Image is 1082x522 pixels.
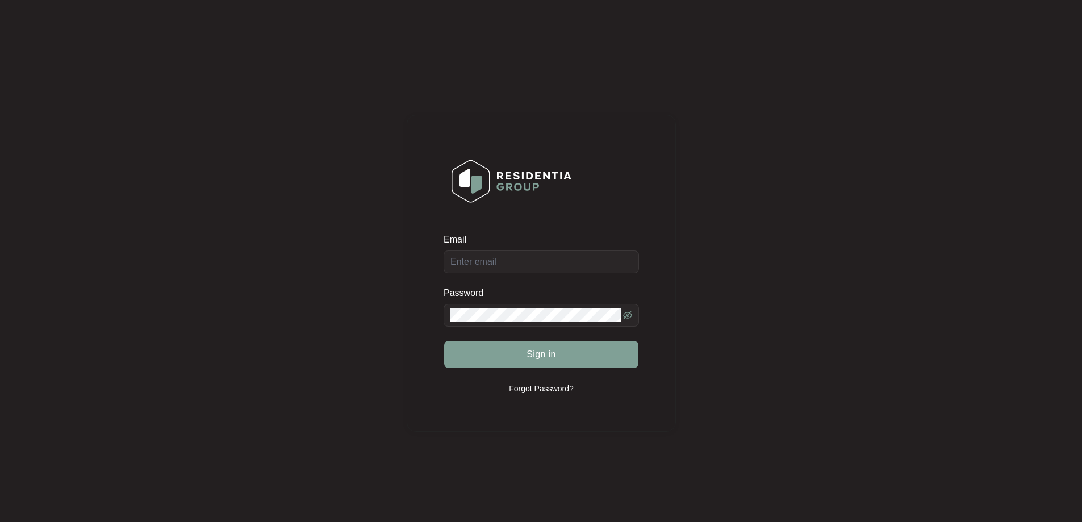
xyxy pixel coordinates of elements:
[509,383,574,394] p: Forgot Password?
[444,341,638,368] button: Sign in
[623,311,632,320] span: eye-invisible
[444,234,474,245] label: Email
[444,250,639,273] input: Email
[450,308,621,322] input: Password
[527,348,556,361] span: Sign in
[444,152,579,210] img: Login Logo
[444,287,492,299] label: Password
